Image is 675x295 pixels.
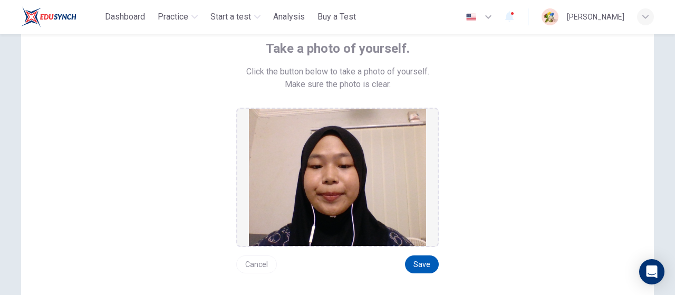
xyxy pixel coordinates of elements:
div: [PERSON_NAME] [567,11,624,23]
span: Make sure the photo is clear. [285,78,391,91]
img: ELTC logo [21,6,76,27]
button: Start a test [206,7,265,26]
span: Dashboard [105,11,145,23]
img: Profile picture [542,8,558,25]
span: Buy a Test [317,11,356,23]
img: preview screemshot [249,109,426,246]
button: Cancel [236,255,277,273]
img: en [465,13,478,21]
button: Save [405,255,439,273]
a: ELTC logo [21,6,101,27]
span: Analysis [273,11,305,23]
button: Buy a Test [313,7,360,26]
button: Analysis [269,7,309,26]
span: Start a test [210,11,251,23]
span: Practice [158,11,188,23]
span: Click the button below to take a photo of yourself. [246,65,429,78]
span: Take a photo of yourself. [266,40,410,57]
button: Practice [153,7,202,26]
div: Open Intercom Messenger [639,259,664,284]
button: Dashboard [101,7,149,26]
